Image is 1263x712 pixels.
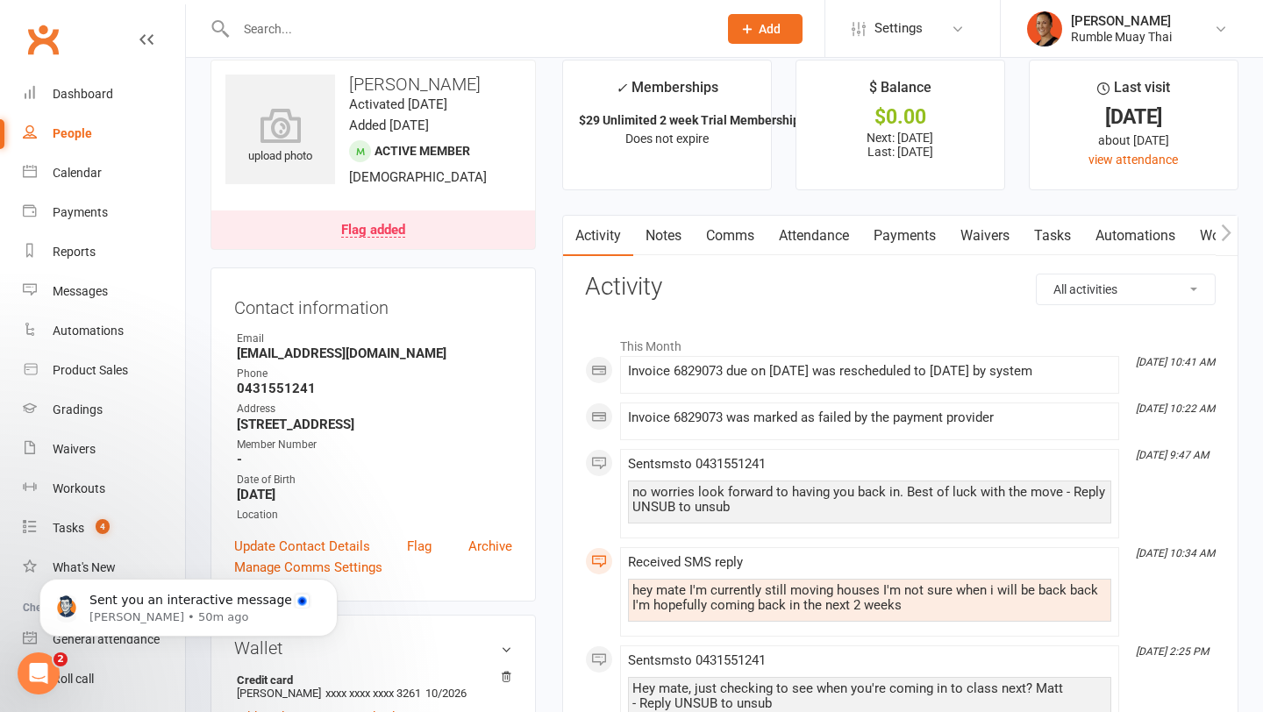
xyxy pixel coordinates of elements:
[1136,402,1215,415] i: [DATE] 10:22 AM
[53,402,103,417] div: Gradings
[628,364,1111,379] div: Invoice 6829073 due on [DATE] was rescheduled to [DATE] by system
[53,481,105,495] div: Workouts
[628,456,766,472] span: Sent sms to 0431551241
[237,507,512,523] div: Location
[237,345,512,361] strong: [EMAIL_ADDRESS][DOMAIN_NAME]
[616,80,627,96] i: ✓
[53,324,124,338] div: Automations
[23,351,185,390] a: Product Sales
[23,659,185,699] a: Roll call
[874,9,923,48] span: Settings
[1136,547,1215,559] i: [DATE] 10:34 AM
[349,169,487,185] span: [DEMOGRAPHIC_DATA]
[23,193,185,232] a: Payments
[633,216,694,256] a: Notes
[632,681,1107,711] div: Hey mate, just checking to see when you're coming in to class next? Matt - Reply UNSUB to unsub
[1136,645,1209,658] i: [DATE] 2:25 PM
[616,76,718,109] div: Memberships
[1022,216,1083,256] a: Tasks
[632,485,1107,515] div: no worries look forward to having you back in. Best of luck with the move - Reply UNSUB to unsub
[53,166,102,180] div: Calendar
[632,583,1107,613] div: hey mate I'm currently still moving houses I'm not sure when i will be back back I'm hopefully co...
[23,75,185,114] a: Dashboard
[1045,108,1222,126] div: [DATE]
[625,132,709,146] span: Does not expire
[53,521,84,535] div: Tasks
[237,331,512,347] div: Email
[237,487,512,502] strong: [DATE]
[237,401,512,417] div: Address
[225,108,335,166] div: upload photo
[237,417,512,432] strong: [STREET_ADDRESS]
[1045,131,1222,150] div: about [DATE]
[694,216,767,256] a: Comms
[96,519,110,534] span: 4
[237,673,503,687] strong: Credit card
[628,410,1111,425] div: Invoice 6829073 was marked as failed by the payment provider
[812,108,988,126] div: $0.00
[585,328,1216,356] li: This Month
[1088,153,1178,167] a: view attendance
[861,216,948,256] a: Payments
[767,216,861,256] a: Attendance
[563,216,633,256] a: Activity
[869,76,931,108] div: $ Balance
[237,366,512,382] div: Phone
[325,687,421,700] span: xxxx xxxx xxxx 3261
[23,114,185,153] a: People
[759,22,781,36] span: Add
[812,131,988,159] p: Next: [DATE] Last: [DATE]
[54,652,68,666] span: 2
[53,126,92,140] div: People
[53,87,113,101] div: Dashboard
[23,390,185,430] a: Gradings
[53,245,96,259] div: Reports
[53,205,108,219] div: Payments
[23,430,185,469] a: Waivers
[23,232,185,272] a: Reports
[1083,216,1188,256] a: Automations
[23,153,185,193] a: Calendar
[1097,76,1170,108] div: Last visit
[237,437,512,453] div: Member Number
[728,14,803,44] button: Add
[53,363,128,377] div: Product Sales
[349,117,429,133] time: Added [DATE]
[1071,13,1172,29] div: [PERSON_NAME]
[948,216,1022,256] a: Waivers
[237,381,512,396] strong: 0431551241
[1136,449,1209,461] i: [DATE] 9:47 AM
[375,144,470,158] span: Active member
[23,509,185,548] a: Tasks 4
[234,291,512,317] h3: Contact information
[13,542,364,665] iframe: Intercom notifications message
[234,671,512,702] li: [PERSON_NAME]
[231,17,705,41] input: Search...
[53,442,96,456] div: Waivers
[425,687,467,700] span: 10/2026
[579,113,838,127] strong: $29 Unlimited 2 week Trial Membership: Adu...
[234,638,512,658] h3: Wallet
[1027,11,1062,46] img: thumb_image1722232694.png
[53,672,94,686] div: Roll call
[234,536,370,557] a: Update Contact Details
[53,284,108,298] div: Messages
[407,536,432,557] a: Flag
[628,652,766,668] span: Sent sms to 0431551241
[468,536,512,557] a: Archive
[21,18,65,61] a: Clubworx
[628,555,1111,570] div: Received SMS reply
[18,652,60,694] iframe: Intercom live chat
[341,224,405,238] div: Flag added
[225,75,521,94] h3: [PERSON_NAME]
[1071,29,1172,45] div: Rumble Muay Thai
[23,469,185,509] a: Workouts
[1136,356,1215,368] i: [DATE] 10:41 AM
[23,272,185,311] a: Messages
[585,274,1216,301] h3: Activity
[23,311,185,351] a: Automations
